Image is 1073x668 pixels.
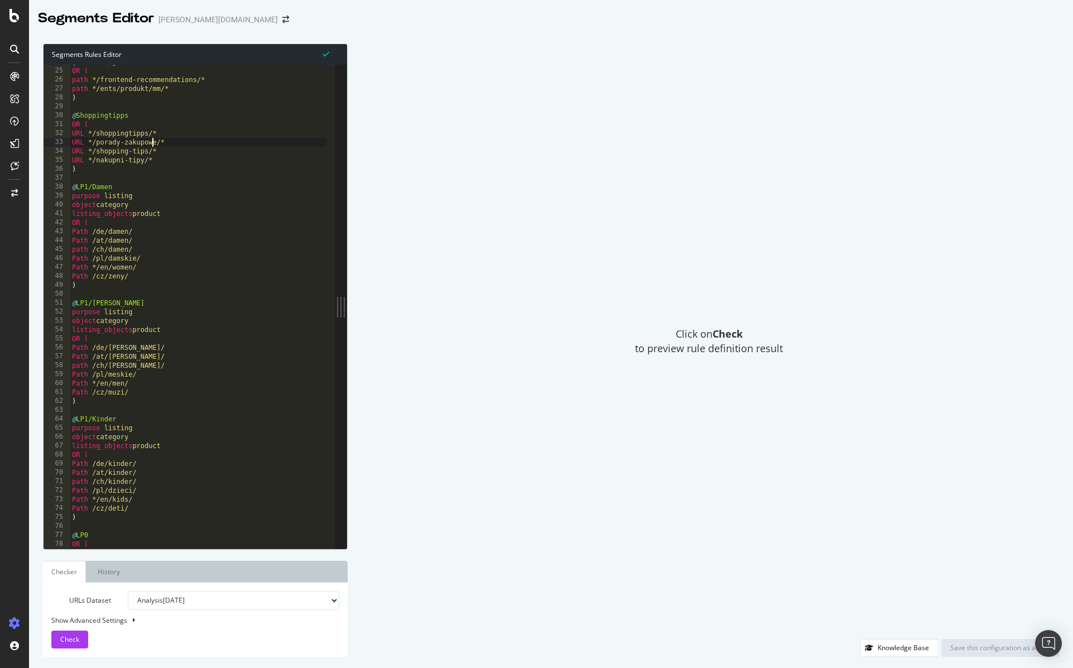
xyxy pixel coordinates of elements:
span: Syntax is valid [323,49,329,59]
div: 75 [44,513,70,522]
div: 25 [44,66,70,75]
div: 77 [44,531,70,540]
div: 72 [44,486,70,495]
div: 31 [44,120,70,129]
div: 37 [44,174,70,182]
div: 63 [44,406,70,415]
div: Segments Editor [38,9,154,28]
div: [PERSON_NAME][DOMAIN_NAME] [158,14,278,25]
div: Show Advanced Settings [43,616,331,625]
div: 66 [44,432,70,441]
div: 67 [44,441,70,450]
div: 68 [44,450,70,459]
div: Save this configuration as active [950,643,1050,652]
div: 41 [44,209,70,218]
div: 73 [44,495,70,504]
div: 65 [44,424,70,432]
div: 50 [44,290,70,299]
button: Knowledge Base [860,639,939,657]
a: History [89,561,129,583]
div: 59 [44,370,70,379]
div: 43 [44,227,70,236]
div: 74 [44,504,70,513]
div: Segments Rules Editor [44,44,347,65]
div: 27 [44,84,70,93]
div: 34 [44,147,70,156]
div: 57 [44,352,70,361]
div: 44 [44,236,70,245]
div: 29 [44,102,70,111]
div: Knowledge Base [878,643,929,652]
div: 52 [44,307,70,316]
div: 69 [44,459,70,468]
div: 54 [44,325,70,334]
div: 48 [44,272,70,281]
div: 30 [44,111,70,120]
div: Open Intercom Messenger [1035,630,1062,657]
div: 62 [44,397,70,406]
div: 53 [44,316,70,325]
button: Save this configuration as active [941,639,1059,657]
div: 76 [44,522,70,531]
a: Checker [43,561,86,583]
div: 40 [44,200,70,209]
div: 45 [44,245,70,254]
div: 35 [44,156,70,165]
div: 70 [44,468,70,477]
div: 26 [44,75,70,84]
span: Check [60,635,79,644]
div: 42 [44,218,70,227]
div: 56 [44,343,70,352]
div: 33 [44,138,70,147]
div: 49 [44,281,70,290]
div: 38 [44,182,70,191]
div: 55 [44,334,70,343]
label: URLs Dataset [43,591,119,610]
div: 51 [44,299,70,307]
div: 61 [44,388,70,397]
div: 71 [44,477,70,486]
div: 39 [44,191,70,200]
strong: Check [713,327,743,340]
a: Knowledge Base [860,643,939,652]
div: 58 [44,361,70,370]
span: Click on to preview rule definition result [635,327,783,355]
div: 78 [44,540,70,549]
div: 60 [44,379,70,388]
div: 36 [44,165,70,174]
div: 47 [44,263,70,272]
div: 28 [44,93,70,102]
div: 64 [44,415,70,424]
div: arrow-right-arrow-left [282,16,289,23]
div: 79 [44,549,70,558]
div: 32 [44,129,70,138]
button: Check [51,631,88,648]
div: 46 [44,254,70,263]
